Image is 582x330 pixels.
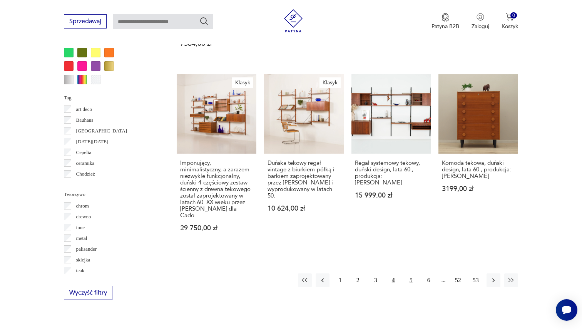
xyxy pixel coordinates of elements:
button: 3 [369,273,383,287]
p: [GEOGRAPHIC_DATA] [76,127,127,135]
p: Zaloguj [472,23,489,30]
p: Koszyk [502,23,518,30]
p: 10 624,00 zł [268,205,340,212]
button: 53 [469,273,483,287]
p: Cepelia [76,148,92,157]
div: 0 [510,12,517,19]
p: sklejka [76,256,90,264]
a: Regał systemowy tekowy, duński design, lata 60., produkcja: DaniaRegał systemowy tekowy, duński d... [351,74,431,247]
h3: Duńska tekowy regał vintage z biurkiem-półką i barkiem zaprojektowany przez [PERSON_NAME] i wypro... [268,160,340,199]
button: 6 [422,273,436,287]
p: Ćmielów [76,181,95,189]
button: 0Koszyk [502,13,518,30]
p: chrom [76,202,89,210]
p: tworzywo sztuczne [76,277,115,286]
p: [DATE][DATE] [76,137,109,146]
a: KlasykImponujący, minimalistyczny, a zarazem niezwykle funkcjonalny, duński 4-częściowy zestaw śc... [177,74,256,247]
button: Zaloguj [472,13,489,30]
button: 5 [404,273,418,287]
p: Chodzież [76,170,95,178]
p: ceramika [76,159,95,168]
p: art deco [76,105,92,114]
p: inne [76,223,85,232]
img: Patyna - sklep z meblami i dekoracjami vintage [282,9,305,32]
a: Ikona medaluPatyna B2B [431,13,459,30]
a: Sprzedawaj [64,19,107,25]
iframe: Smartsupp widget button [556,299,577,321]
p: Bauhaus [76,116,94,124]
img: Ikona medalu [442,13,449,22]
button: 2 [351,273,365,287]
button: 52 [451,273,465,287]
p: drewno [76,213,91,221]
p: metal [76,234,87,243]
p: teak [76,266,85,275]
h3: Regał systemowy tekowy, duński design, lata 60., produkcja: [PERSON_NAME] [355,160,428,186]
button: Patyna B2B [431,13,459,30]
button: 1 [333,273,347,287]
a: KlasykDuńska tekowy regał vintage z biurkiem-półką i barkiem zaprojektowany przez Poula Cadoviusa... [264,74,344,247]
button: Szukaj [199,17,209,26]
h3: Komoda tekowa, duński design, lata 60., produkcja: [PERSON_NAME] [442,160,515,179]
p: Tworzywo [64,190,158,199]
p: Patyna B2B [431,23,459,30]
p: 7564,00 zł [180,40,253,47]
p: palisander [76,245,97,253]
img: Ikona koszyka [506,13,513,21]
p: Tag [64,94,158,102]
button: 4 [386,273,400,287]
p: 29 750,00 zł [180,225,253,231]
img: Ikonka użytkownika [477,13,484,21]
a: Komoda tekowa, duński design, lata 60., produkcja: DaniaKomoda tekowa, duński design, lata 60., p... [438,74,518,247]
button: Sprzedawaj [64,14,107,28]
p: 15 999,00 zł [355,192,428,199]
button: Wyczyść filtry [64,286,112,300]
p: 3199,00 zł [442,186,515,192]
h3: Imponujący, minimalistyczny, a zarazem niezwykle funkcjonalny, duński 4-częściowy zestaw ścienny ... [180,160,253,219]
